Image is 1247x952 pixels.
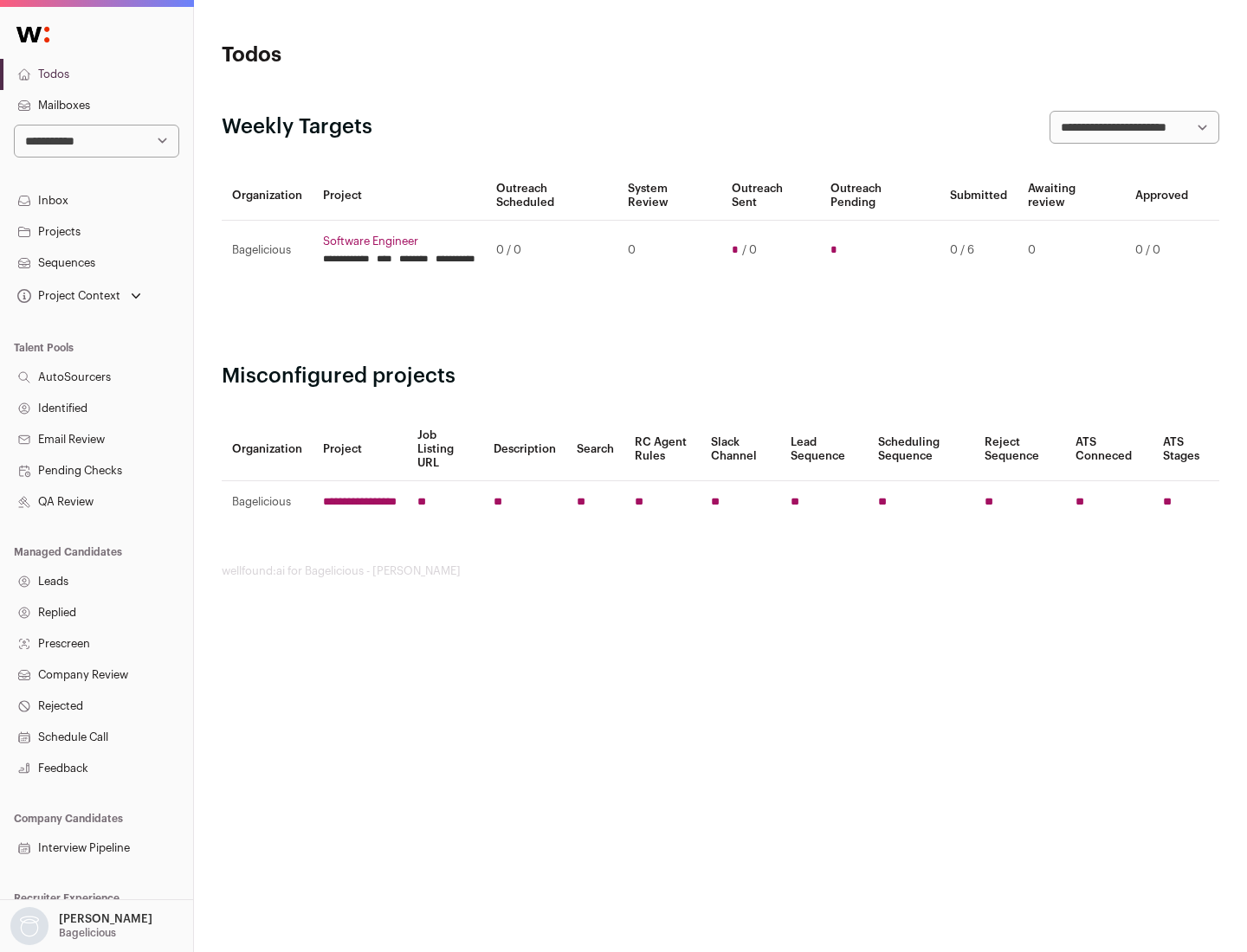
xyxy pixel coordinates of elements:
p: [PERSON_NAME] [59,912,152,926]
td: 0 [1018,221,1125,280]
th: System Review [617,171,720,221]
th: Description [483,418,566,481]
th: Slack Channel [701,418,780,481]
footer: wellfound:ai for Bagelicious - [PERSON_NAME] [222,564,1219,578]
h1: Todos [222,42,554,69]
button: Open dropdown [7,907,156,945]
th: Project [313,171,486,221]
th: RC Agent Rules [624,418,700,481]
button: Open dropdown [14,284,145,308]
th: Submitted [940,171,1018,221]
td: 0 / 6 [940,221,1018,280]
th: Outreach Sent [721,171,821,221]
th: Job Listing URL [407,418,483,481]
th: Approved [1125,171,1199,221]
th: Organization [222,418,313,481]
h2: Weekly Targets [222,113,372,141]
th: Organization [222,171,313,221]
th: Outreach Pending [820,171,939,221]
th: Lead Sequence [780,418,868,481]
td: 0 / 0 [486,221,617,280]
th: Project [313,418,407,481]
th: ATS Conneced [1065,418,1152,481]
th: Scheduling Sequence [868,418,974,481]
div: Project Context [14,289,120,303]
td: 0 [617,221,720,280]
td: 0 / 0 [1125,221,1199,280]
img: Wellfound [7,17,59,52]
td: Bagelicious [222,221,313,280]
th: ATS Stages [1153,418,1219,481]
th: Outreach Scheduled [486,171,617,221]
td: Bagelicious [222,481,313,524]
h2: Misconfigured projects [222,363,1219,390]
th: Search [566,418,624,481]
a: Software Engineer [323,235,475,248]
p: Bagelicious [59,926,116,940]
img: nopic.png [10,907,48,945]
span: / 0 [742,243,757,257]
th: Awaiting review [1018,171,1125,221]
th: Reject Sequence [974,418,1066,481]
